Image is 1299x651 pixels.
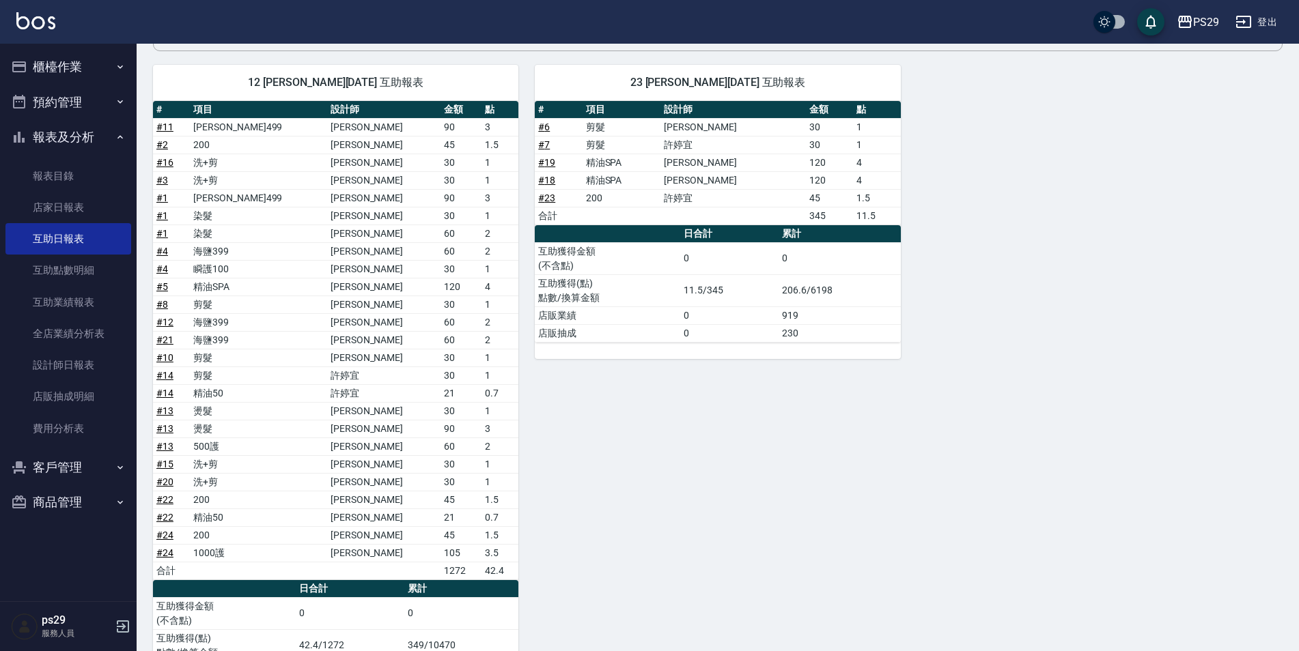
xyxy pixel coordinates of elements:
[156,157,173,168] a: #16
[441,154,481,171] td: 30
[680,306,779,324] td: 0
[327,101,441,119] th: 設計師
[296,580,404,598] th: 日合計
[1193,14,1219,31] div: PS29
[481,118,518,136] td: 3
[190,260,327,278] td: 瞬護100
[538,175,555,186] a: #18
[169,76,502,89] span: 12 [PERSON_NAME][DATE] 互助報表
[156,263,168,274] a: #4
[327,455,441,473] td: [PERSON_NAME]
[327,278,441,295] td: [PERSON_NAME]
[481,225,518,242] td: 2
[481,136,518,154] td: 1.5
[327,366,441,384] td: 許婷宜
[404,597,518,629] td: 0
[853,171,900,189] td: 4
[441,136,481,154] td: 45
[156,121,173,132] a: #11
[190,420,327,437] td: 燙髮
[583,154,661,171] td: 精油SPA
[583,136,661,154] td: 剪髮
[806,171,853,189] td: 120
[5,85,131,120] button: 預約管理
[1171,8,1225,36] button: PS29
[190,366,327,384] td: 剪髮
[806,154,853,171] td: 120
[441,437,481,455] td: 60
[441,207,481,225] td: 30
[441,349,481,366] td: 30
[190,402,327,420] td: 燙髮
[156,459,173,469] a: #15
[853,101,900,119] th: 點
[156,388,173,399] a: #14
[538,157,555,168] a: #19
[190,101,327,119] th: 項目
[5,413,131,444] a: 費用分析表
[190,171,327,189] td: 洗+剪
[1137,8,1164,35] button: save
[327,207,441,225] td: [PERSON_NAME]
[481,508,518,526] td: 0.7
[42,613,111,627] h5: ps29
[535,101,582,119] th: #
[441,420,481,437] td: 90
[190,118,327,136] td: [PERSON_NAME]499
[441,189,481,207] td: 90
[327,171,441,189] td: [PERSON_NAME]
[481,491,518,508] td: 1.5
[156,423,173,434] a: #13
[853,207,900,225] td: 11.5
[441,118,481,136] td: 90
[779,274,900,306] td: 206.6/6198
[660,189,806,207] td: 許婷宜
[660,101,806,119] th: 設計師
[441,473,481,491] td: 30
[779,225,900,243] th: 累計
[806,118,853,136] td: 30
[190,384,327,402] td: 精油50
[481,473,518,491] td: 1
[190,491,327,508] td: 200
[327,313,441,331] td: [PERSON_NAME]
[327,331,441,349] td: [PERSON_NAME]
[660,136,806,154] td: 許婷宜
[481,349,518,366] td: 1
[156,228,168,239] a: #1
[156,334,173,345] a: #21
[327,544,441,562] td: [PERSON_NAME]
[5,119,131,155] button: 報表及分析
[441,331,481,349] td: 60
[190,349,327,366] td: 剪髮
[5,255,131,286] a: 互助點數明細
[156,317,173,328] a: #12
[481,207,518,225] td: 1
[680,274,779,306] td: 11.5/345
[190,455,327,473] td: 洗+剪
[327,189,441,207] td: [PERSON_NAME]
[327,154,441,171] td: [PERSON_NAME]
[441,508,481,526] td: 21
[853,154,900,171] td: 4
[156,210,168,221] a: #1
[156,192,168,203] a: #1
[441,101,481,119] th: 金額
[481,437,518,455] td: 2
[16,12,55,29] img: Logo
[441,278,481,295] td: 120
[441,384,481,402] td: 21
[156,281,168,292] a: #5
[551,76,884,89] span: 23 [PERSON_NAME][DATE] 互助報表
[806,189,853,207] td: 45
[583,118,661,136] td: 剪髮
[481,171,518,189] td: 1
[190,225,327,242] td: 染髮
[327,349,441,366] td: [PERSON_NAME]
[190,331,327,349] td: 海鹽399
[481,260,518,278] td: 1
[190,278,327,295] td: 精油SPA
[481,455,518,473] td: 1
[779,324,900,342] td: 230
[5,381,131,412] a: 店販抽成明細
